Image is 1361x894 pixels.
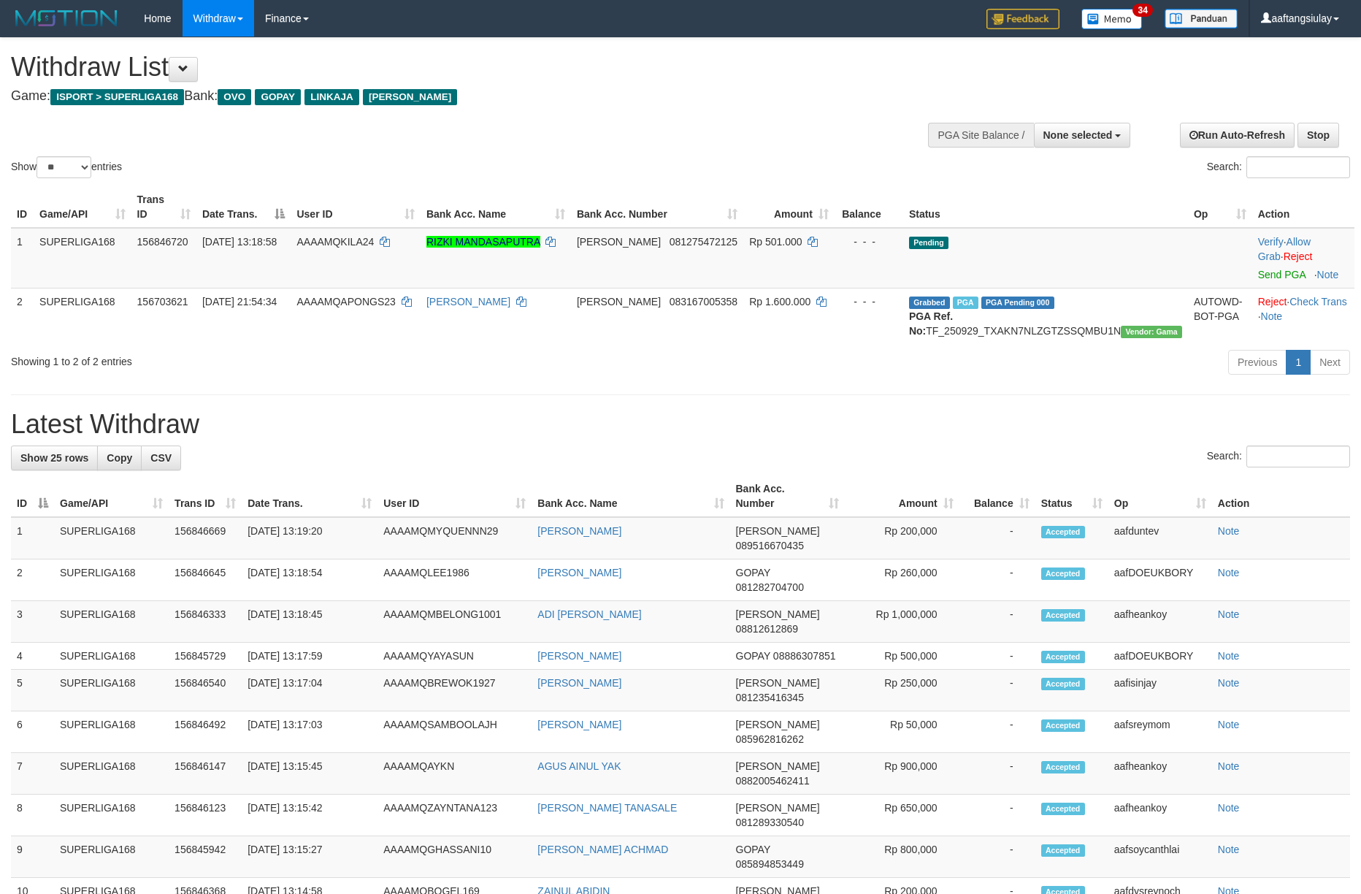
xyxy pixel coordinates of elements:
th: Bank Acc. Name: activate to sort column ascending [421,186,571,228]
span: GOPAY [736,650,770,662]
a: Send PGA [1258,269,1306,280]
a: [PERSON_NAME] [537,650,621,662]
span: Vendor URL: https://trx31.1velocity.biz [1121,326,1182,338]
span: LINKAJA [304,89,359,105]
th: Bank Acc. Name: activate to sort column ascending [532,475,729,517]
span: 34 [1132,4,1152,17]
span: Copy 089516670435 to clipboard [736,540,804,551]
span: ISPORT > SUPERLIGA168 [50,89,184,105]
input: Search: [1246,156,1350,178]
span: AAAAMQKILA24 [296,236,374,248]
span: GOPAY [736,844,770,855]
span: [PERSON_NAME] [736,525,820,537]
td: Rp 800,000 [845,836,959,878]
span: [PERSON_NAME] [736,719,820,730]
a: [PERSON_NAME] [537,719,621,730]
td: AAAAMQSAMBOOLAJH [377,711,532,753]
td: Rp 260,000 [845,559,959,601]
td: 2 [11,288,34,344]
span: [PERSON_NAME] [736,677,820,689]
td: aafisinjay [1108,670,1212,711]
td: - [959,517,1035,559]
td: aafduntev [1108,517,1212,559]
span: Show 25 rows [20,452,88,464]
a: [PERSON_NAME] [537,677,621,689]
a: Note [1317,269,1339,280]
a: Note [1218,719,1240,730]
td: 1 [11,517,54,559]
th: Game/API: activate to sort column ascending [34,186,131,228]
span: Copy 08812612869 to clipboard [736,623,799,635]
a: Show 25 rows [11,446,98,470]
a: Note [1218,608,1240,620]
a: Reject [1258,296,1287,307]
td: 2 [11,559,54,601]
a: Note [1218,802,1240,814]
th: Bank Acc. Number: activate to sort column ascending [730,475,845,517]
span: Copy [107,452,132,464]
a: Check Trans [1289,296,1347,307]
td: 156846540 [169,670,242,711]
label: Search: [1207,446,1350,467]
span: CSV [150,452,172,464]
th: Status [903,186,1188,228]
td: [DATE] 13:18:45 [242,601,377,643]
a: Reject [1284,251,1313,262]
td: 156846645 [169,559,242,601]
td: Rp 900,000 [845,753,959,795]
td: AUTOWD-BOT-PGA [1188,288,1252,344]
h1: Latest Withdraw [11,410,1350,439]
td: TF_250929_TXAKN7NLZGTZSSQMBU1N [903,288,1188,344]
div: - - - [840,294,897,309]
td: Rp 500,000 [845,643,959,670]
span: Copy 081289330540 to clipboard [736,817,804,828]
td: AAAAMQZAYNTANA123 [377,795,532,836]
a: Note [1218,650,1240,662]
a: Verify [1258,236,1284,248]
td: 156846669 [169,517,242,559]
img: MOTION_logo.png [11,7,122,29]
span: Accepted [1041,609,1085,622]
span: Copy 0882005462411 to clipboard [736,775,810,787]
a: 1 [1286,350,1311,375]
td: [DATE] 13:17:03 [242,711,377,753]
td: 156846147 [169,753,242,795]
span: Copy 081275472125 to clipboard [670,236,737,248]
span: Accepted [1041,803,1085,815]
td: AAAAMQYAYASUN [377,643,532,670]
a: Note [1218,677,1240,689]
td: [DATE] 13:15:42 [242,795,377,836]
span: Marked by aafchhiseyha [953,297,978,309]
span: [PERSON_NAME] [736,608,820,620]
td: aafheankoy [1108,601,1212,643]
a: AGUS AINUL YAK [537,760,621,772]
span: [PERSON_NAME] [363,89,457,105]
a: ADI [PERSON_NAME] [537,608,641,620]
th: Action [1252,186,1354,228]
th: ID [11,186,34,228]
td: aafheankoy [1108,753,1212,795]
a: Note [1218,567,1240,578]
a: [PERSON_NAME] [537,525,621,537]
td: [DATE] 13:15:27 [242,836,377,878]
td: aafDOEUKBORY [1108,643,1212,670]
a: Note [1218,844,1240,855]
td: 156845942 [169,836,242,878]
a: Note [1218,760,1240,772]
td: 7 [11,753,54,795]
td: 156846123 [169,795,242,836]
td: 9 [11,836,54,878]
div: - - - [840,234,897,249]
th: Status: activate to sort column ascending [1035,475,1108,517]
a: [PERSON_NAME] [426,296,510,307]
td: SUPERLIGA168 [54,795,169,836]
span: AAAAMQAPONGS23 [296,296,395,307]
td: - [959,643,1035,670]
h4: Game: Bank: [11,89,893,104]
td: 3 [11,601,54,643]
td: - [959,753,1035,795]
a: Next [1310,350,1350,375]
td: AAAAMQMBELONG1001 [377,601,532,643]
td: SUPERLIGA168 [54,670,169,711]
span: Accepted [1041,678,1085,690]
